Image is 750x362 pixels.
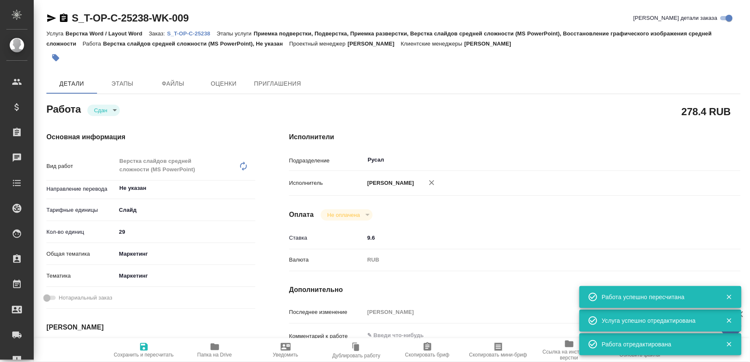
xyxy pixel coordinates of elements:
[463,338,534,362] button: Скопировать мини-бриф
[46,322,255,332] h4: [PERSON_NAME]
[289,308,364,316] p: Последнее изменение
[333,353,381,359] span: Дублировать работу
[102,78,143,89] span: Этапы
[116,226,255,238] input: ✎ Введи что-нибудь
[364,232,703,244] input: ✎ Введи что-нибудь
[92,107,110,114] button: Сдан
[59,294,112,302] span: Нотариальный заказ
[217,30,254,37] p: Этапы услуги
[289,41,347,47] p: Проектный менеджер
[720,317,738,324] button: Закрыть
[273,352,298,358] span: Уведомить
[289,256,364,264] p: Валюта
[289,157,364,165] p: Подразделение
[198,352,232,358] span: Папка на Drive
[325,211,363,219] button: Не оплачена
[682,104,731,119] h2: 278.4 RUB
[422,173,441,192] button: Удалить исполнителя
[46,13,57,23] button: Скопировать ссылку для ЯМессенджера
[203,78,244,89] span: Оценки
[153,78,193,89] span: Файлы
[149,30,167,37] p: Заказ:
[401,41,465,47] p: Клиентские менеджеры
[539,349,600,361] span: Ссылка на инструкции верстки
[83,41,103,47] p: Работа
[116,203,255,217] div: Слайд
[46,101,81,116] h2: Работа
[469,352,527,358] span: Скопировать мини-бриф
[46,49,65,67] button: Добавить тэг
[634,14,718,22] span: [PERSON_NAME] детали заказа
[116,247,255,261] div: Маркетинг
[364,253,703,267] div: RUB
[251,187,252,189] button: Open
[103,41,289,47] p: Верстка слайдов средней сложности (MS PowerPoint), Не указан
[46,162,116,170] p: Вид работ
[405,352,449,358] span: Скопировать бриф
[364,179,414,187] p: [PERSON_NAME]
[289,332,364,340] p: Комментарий к работе
[321,338,392,362] button: Дублировать работу
[602,316,713,325] div: Услуга успешно отредактирована
[720,340,738,348] button: Закрыть
[46,30,712,47] p: Приемка подверстки, Подверстка, Приемка разверстки, Верстка слайдов средней сложности (MS PowerPo...
[179,338,250,362] button: Папка на Drive
[59,13,69,23] button: Скопировать ссылку
[289,132,741,142] h4: Исполнители
[65,30,149,37] p: Верстка Word / Layout Word
[72,12,189,24] a: S_T-OP-C-25238-WK-009
[720,293,738,301] button: Закрыть
[289,179,364,187] p: Исполнитель
[289,234,364,242] p: Ставка
[87,105,120,116] div: Сдан
[348,41,401,47] p: [PERSON_NAME]
[46,132,255,142] h4: Основная информация
[108,338,179,362] button: Сохранить и пересчитать
[289,210,314,220] h4: Оплата
[364,306,703,318] input: Пустое поле
[46,185,116,193] p: Направление перевода
[46,250,116,258] p: Общая тематика
[602,293,713,301] div: Работа успешно пересчитана
[602,340,713,348] div: Работа отредактирована
[114,352,174,358] span: Сохранить и пересчитать
[167,30,217,37] a: S_T-OP-C-25238
[465,41,518,47] p: [PERSON_NAME]
[699,159,700,161] button: Open
[254,78,301,89] span: Приглашения
[250,338,321,362] button: Уведомить
[51,78,92,89] span: Детали
[534,338,605,362] button: Ссылка на инструкции верстки
[46,30,65,37] p: Услуга
[289,285,741,295] h4: Дополнительно
[321,209,373,221] div: Сдан
[392,338,463,362] button: Скопировать бриф
[116,269,255,283] div: Маркетинг
[46,272,116,280] p: Тематика
[46,228,116,236] p: Кол-во единиц
[46,206,116,214] p: Тарифные единицы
